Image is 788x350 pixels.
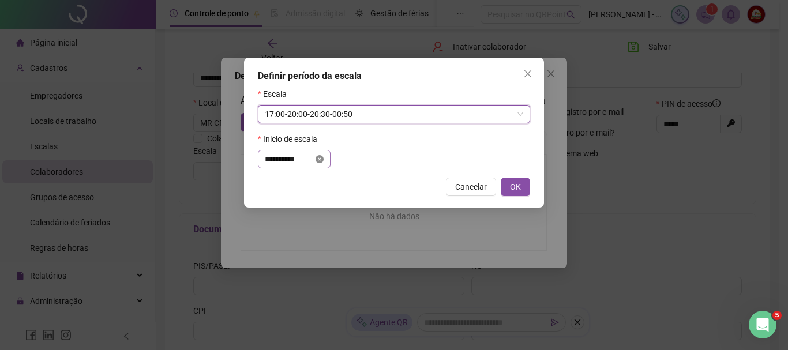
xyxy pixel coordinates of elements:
[523,69,532,78] span: close
[455,180,487,193] span: Cancelar
[258,88,294,100] label: Escala
[510,180,521,193] span: OK
[519,65,537,83] button: Close
[265,106,523,123] span: 17:00-20:00-20:30-00:50
[316,155,324,163] span: close-circle
[258,133,325,145] label: Inicio de escala
[258,69,530,83] div: Definir período da escala
[772,311,782,320] span: 5
[501,178,530,196] button: OK
[749,311,776,338] iframe: Intercom live chat
[446,178,496,196] button: Cancelar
